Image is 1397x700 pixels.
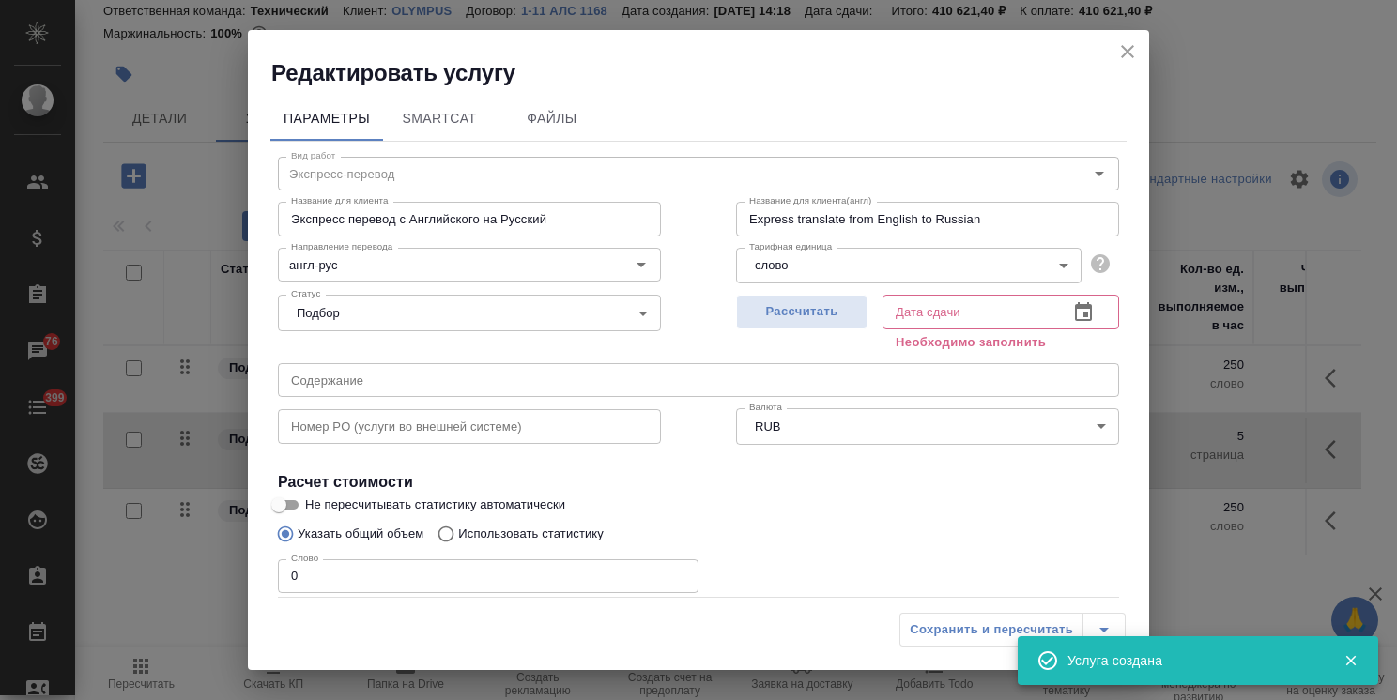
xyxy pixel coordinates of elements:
[507,107,597,130] span: Файлы
[282,107,372,130] span: Параметры
[1331,652,1370,669] button: Закрыть
[749,257,793,273] button: слово
[458,525,604,543] p: Использовать статистику
[1113,38,1142,66] button: close
[896,333,1106,352] p: Необходимо заполнить
[278,471,1119,494] h4: Расчет стоимости
[271,58,1149,88] h2: Редактировать услугу
[394,107,484,130] span: SmartCat
[746,301,857,323] span: Рассчитать
[736,408,1119,444] div: RUB
[736,295,867,329] button: Рассчитать
[628,251,654,278] button: Open
[278,295,661,330] div: Подбор
[1067,651,1315,670] div: Услуга создана
[291,305,345,321] button: Подбор
[305,495,565,514] span: Не пересчитывать статистику автоматически
[749,418,786,434] button: RUB
[899,613,1126,647] div: split button
[736,248,1082,283] div: слово
[298,525,423,543] p: Указать общий объем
